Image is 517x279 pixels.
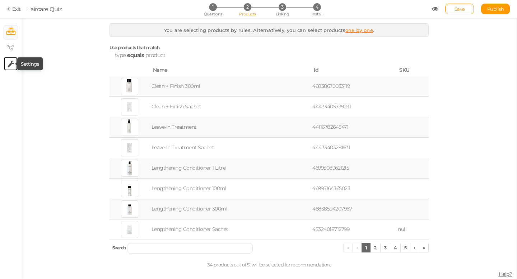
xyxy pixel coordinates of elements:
span: Help? [499,271,512,277]
li: 4 Install [300,3,334,11]
span: 1 [209,3,216,11]
span: type [115,52,126,58]
a: 2 [370,243,381,252]
th: SKU [396,64,429,76]
span: product [145,52,166,58]
a: Settings [4,57,18,71]
td: 46995089621215 [311,158,396,178]
span: 34 products out of 51 will be selected for recommendation. [207,262,331,268]
a: 5 [400,243,411,252]
td: Leave-in Treatment Sachet [150,137,311,158]
td: Lengthening Conditioner 1 Litre [150,158,311,178]
li: 2 Products [231,3,264,11]
span: Products [239,11,256,16]
tip-tip: Settings [21,61,39,67]
span: Publish [487,6,504,12]
span: Search [112,245,126,250]
a: 3 [380,243,391,252]
span: 4 [313,3,321,11]
a: 4 [390,243,401,252]
span: Save [455,6,465,12]
td: 44116782645471 [311,117,396,137]
td: 46838670033119 [311,76,396,97]
span: . [373,27,374,33]
span: Name [153,67,168,73]
td: 46995164365023 [311,178,396,199]
span: equals [127,52,144,58]
a: › [410,243,419,252]
td: Clean + Finish 300ml [150,76,311,97]
div: Haircare Quiz [26,5,62,13]
span: 3 [279,3,286,11]
td: 44433403281631 [311,137,396,158]
td: 45324018712799 [311,219,396,240]
span: You are selecting products by rules. Alternatively, you can select products [164,27,345,33]
td: Lengthening Conditioner Sachet [150,219,311,240]
a: Exit [7,5,21,13]
td: Leave-in Treatment [150,117,311,137]
a: one by one [345,27,373,33]
td: Lengthening Conditioner 300ml [150,199,311,219]
li: 3 Linking [266,3,299,11]
td: 44433405739231 [311,96,396,117]
td: Lengthening Conditioner 100ml [150,178,311,199]
td: null [396,219,429,240]
a: » [419,243,429,252]
span: Install [312,11,322,16]
div: Save [445,4,474,14]
span: Linking [276,11,289,16]
a: 1 [362,243,371,252]
td: 46838594207967 [311,199,396,219]
span: Use products that match: [110,45,160,50]
span: 2 [244,3,251,11]
li: 1 Questions [196,3,229,11]
span: Id [314,67,318,73]
span: Questions [204,11,222,16]
td: Clean + Finish Sachet [150,96,311,117]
